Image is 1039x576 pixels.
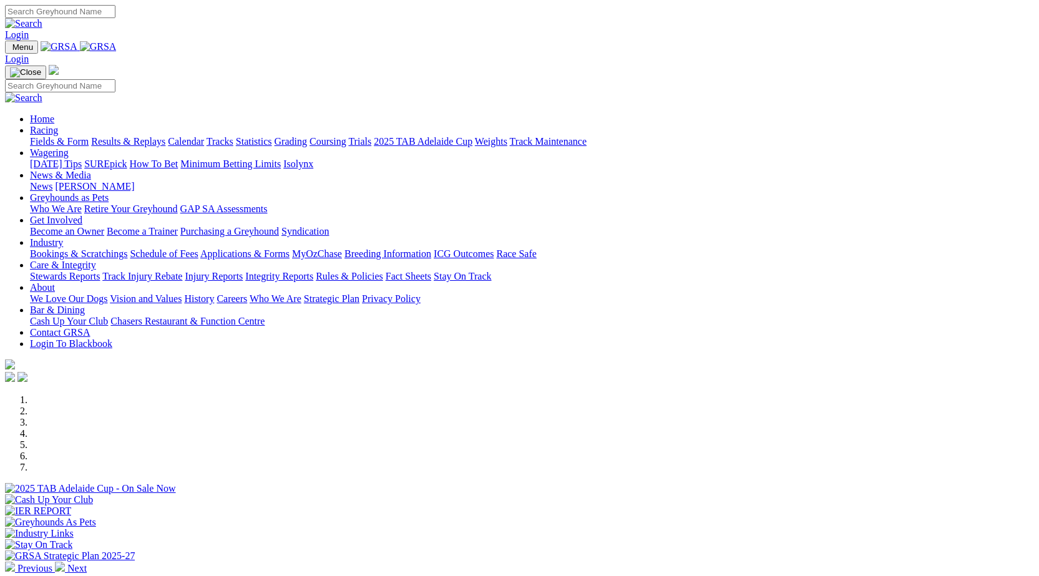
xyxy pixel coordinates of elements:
[80,41,117,52] img: GRSA
[30,226,104,237] a: Become an Owner
[107,226,178,237] a: Become a Trainer
[434,271,491,281] a: Stay On Track
[5,517,96,528] img: Greyhounds As Pets
[344,248,431,259] a: Breeding Information
[185,271,243,281] a: Injury Reports
[292,248,342,259] a: MyOzChase
[10,67,41,77] img: Close
[110,293,182,304] a: Vision and Values
[5,563,55,574] a: Previous
[30,293,1034,305] div: About
[30,226,1034,237] div: Get Involved
[184,293,214,304] a: History
[310,136,346,147] a: Coursing
[17,372,27,382] img: twitter.svg
[84,159,127,169] a: SUREpick
[180,203,268,214] a: GAP SA Assessments
[30,237,63,248] a: Industry
[30,215,82,225] a: Get Involved
[30,271,1034,282] div: Care & Integrity
[30,159,1034,170] div: Wagering
[5,92,42,104] img: Search
[5,66,46,79] button: Toggle navigation
[5,494,93,505] img: Cash Up Your Club
[30,114,54,124] a: Home
[217,293,247,304] a: Careers
[316,271,383,281] a: Rules & Policies
[245,271,313,281] a: Integrity Reports
[102,271,182,281] a: Track Injury Rebate
[475,136,507,147] a: Weights
[374,136,472,147] a: 2025 TAB Adelaide Cup
[236,136,272,147] a: Statistics
[5,18,42,29] img: Search
[55,562,65,572] img: chevron-right-pager-white.svg
[30,203,82,214] a: Who We Are
[275,136,307,147] a: Grading
[91,136,165,147] a: Results & Replays
[5,359,15,369] img: logo-grsa-white.png
[30,159,82,169] a: [DATE] Tips
[41,41,77,52] img: GRSA
[30,248,127,259] a: Bookings & Scratchings
[207,136,233,147] a: Tracks
[434,248,494,259] a: ICG Outcomes
[110,316,265,326] a: Chasers Restaurant & Function Centre
[348,136,371,147] a: Trials
[30,293,107,304] a: We Love Our Dogs
[30,282,55,293] a: About
[30,260,96,270] a: Care & Integrity
[30,136,1034,147] div: Racing
[17,563,52,574] span: Previous
[30,192,109,203] a: Greyhounds as Pets
[200,248,290,259] a: Applications & Forms
[168,136,204,147] a: Calendar
[30,203,1034,215] div: Greyhounds as Pets
[30,136,89,147] a: Fields & Form
[30,248,1034,260] div: Industry
[5,29,29,40] a: Login
[30,338,112,349] a: Login To Blackbook
[30,181,1034,192] div: News & Media
[55,563,87,574] a: Next
[67,563,87,574] span: Next
[30,327,90,338] a: Contact GRSA
[5,5,115,18] input: Search
[250,293,301,304] a: Who We Are
[30,147,69,158] a: Wagering
[5,483,176,494] img: 2025 TAB Adelaide Cup - On Sale Now
[55,181,134,192] a: [PERSON_NAME]
[30,305,85,315] a: Bar & Dining
[5,372,15,382] img: facebook.svg
[281,226,329,237] a: Syndication
[283,159,313,169] a: Isolynx
[510,136,587,147] a: Track Maintenance
[386,271,431,281] a: Fact Sheets
[304,293,359,304] a: Strategic Plan
[49,65,59,75] img: logo-grsa-white.png
[30,170,91,180] a: News & Media
[30,271,100,281] a: Stewards Reports
[496,248,536,259] a: Race Safe
[362,293,421,304] a: Privacy Policy
[84,203,178,214] a: Retire Your Greyhound
[5,41,38,54] button: Toggle navigation
[5,539,72,550] img: Stay On Track
[30,316,108,326] a: Cash Up Your Club
[12,42,33,52] span: Menu
[5,505,71,517] img: IER REPORT
[5,528,74,539] img: Industry Links
[30,316,1034,327] div: Bar & Dining
[130,248,198,259] a: Schedule of Fees
[130,159,178,169] a: How To Bet
[5,79,115,92] input: Search
[5,550,135,562] img: GRSA Strategic Plan 2025-27
[5,54,29,64] a: Login
[5,562,15,572] img: chevron-left-pager-white.svg
[30,125,58,135] a: Racing
[30,181,52,192] a: News
[180,159,281,169] a: Minimum Betting Limits
[180,226,279,237] a: Purchasing a Greyhound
